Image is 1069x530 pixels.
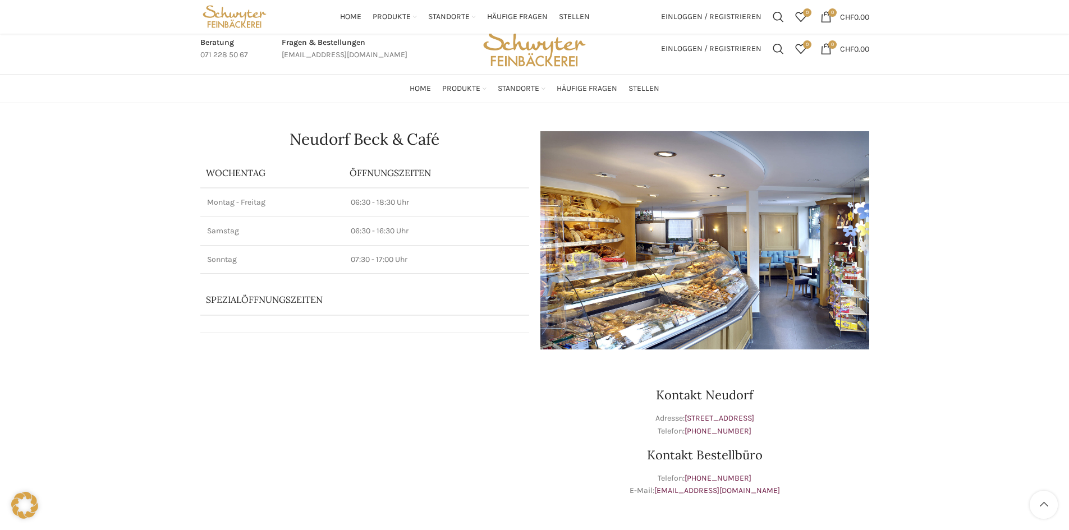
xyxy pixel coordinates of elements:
a: 0 CHF0.00 [815,38,875,60]
a: Site logo [479,43,589,53]
span: Stellen [628,84,659,94]
h3: Kontakt Neudorf [540,389,869,401]
h3: Kontakt Bestellbüro [540,449,869,461]
p: Adresse: Telefon: [540,412,869,437]
span: Einloggen / Registrieren [661,13,761,21]
span: Home [340,12,361,22]
p: Montag - Freitag [207,197,337,208]
a: Standorte [428,6,476,28]
p: 06:30 - 18:30 Uhr [351,197,522,208]
a: Produkte [442,77,487,100]
p: Telefon: E-Mail: [540,472,869,497]
p: Wochentag [206,167,338,179]
a: Stellen [628,77,659,100]
p: Spezialöffnungszeiten [206,293,492,306]
iframe: schwyter martinsbruggstrasse [200,361,529,529]
p: ÖFFNUNGSZEITEN [350,167,524,179]
a: Home [410,77,431,100]
p: 06:30 - 16:30 Uhr [351,225,522,237]
div: Meine Wunschliste [790,6,812,28]
span: CHF [840,44,854,53]
span: Standorte [498,84,539,94]
bdi: 0.00 [840,12,869,21]
a: Stellen [559,6,590,28]
a: Suchen [767,6,790,28]
a: Site logo [200,11,269,21]
img: Bäckerei Schwyter [479,24,589,74]
p: Sonntag [207,254,337,265]
a: Home [340,6,361,28]
a: [PHONE_NUMBER] [685,473,751,483]
a: 0 [790,38,812,60]
span: Standorte [428,12,470,22]
span: 0 [803,8,811,17]
span: CHF [840,12,854,21]
a: Suchen [767,38,790,60]
span: Häufige Fragen [487,12,548,22]
a: Einloggen / Registrieren [655,38,767,60]
a: Infobox link [200,36,248,62]
a: [PHONE_NUMBER] [685,426,751,436]
span: Häufige Fragen [557,84,617,94]
div: Meine Wunschliste [790,38,812,60]
h1: Neudorf Beck & Café [200,131,529,147]
span: 0 [803,40,811,49]
a: Häufige Fragen [557,77,617,100]
bdi: 0.00 [840,44,869,53]
a: 0 [790,6,812,28]
a: [STREET_ADDRESS] [685,413,754,423]
a: Produkte [373,6,417,28]
span: Einloggen / Registrieren [661,45,761,53]
a: Häufige Fragen [487,6,548,28]
span: Stellen [559,12,590,22]
span: Produkte [373,12,411,22]
span: Home [410,84,431,94]
a: 0 CHF0.00 [815,6,875,28]
a: Einloggen / Registrieren [655,6,767,28]
p: Samstag [207,225,337,237]
a: Infobox link [282,36,407,62]
span: Produkte [442,84,480,94]
a: Standorte [498,77,545,100]
p: 07:30 - 17:00 Uhr [351,254,522,265]
div: Main navigation [195,77,875,100]
a: [EMAIL_ADDRESS][DOMAIN_NAME] [654,486,780,495]
span: 0 [828,40,837,49]
span: 0 [828,8,837,17]
div: Main navigation [274,6,655,28]
a: Scroll to top button [1030,491,1058,519]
